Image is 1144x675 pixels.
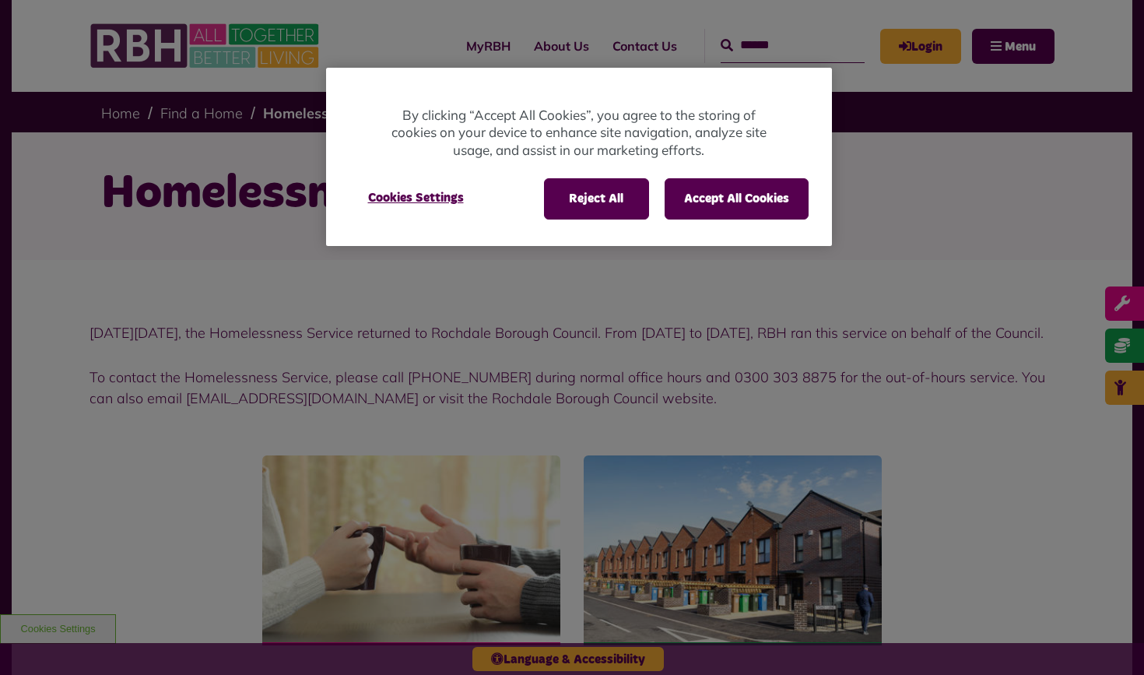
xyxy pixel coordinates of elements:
button: Cookies Settings [349,178,483,217]
div: Privacy [326,68,832,246]
button: Reject All [544,178,649,219]
div: Cookie banner [326,68,832,246]
button: Accept All Cookies [665,178,809,219]
p: By clicking “Accept All Cookies”, you agree to the storing of cookies on your device to enhance s... [388,107,770,160]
